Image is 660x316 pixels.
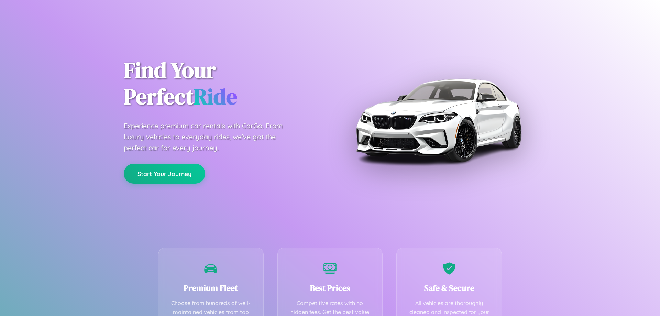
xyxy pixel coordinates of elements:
[352,34,524,206] img: Premium BMW car rental vehicle
[124,164,205,184] button: Start Your Journey
[124,57,320,110] h1: Find Your Perfect
[169,282,253,294] h3: Premium Fleet
[194,81,237,111] span: Ride
[407,282,491,294] h3: Safe & Secure
[288,282,372,294] h3: Best Prices
[124,120,296,153] p: Experience premium car rentals with CarGo. From luxury vehicles to everyday rides, we've got the ...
